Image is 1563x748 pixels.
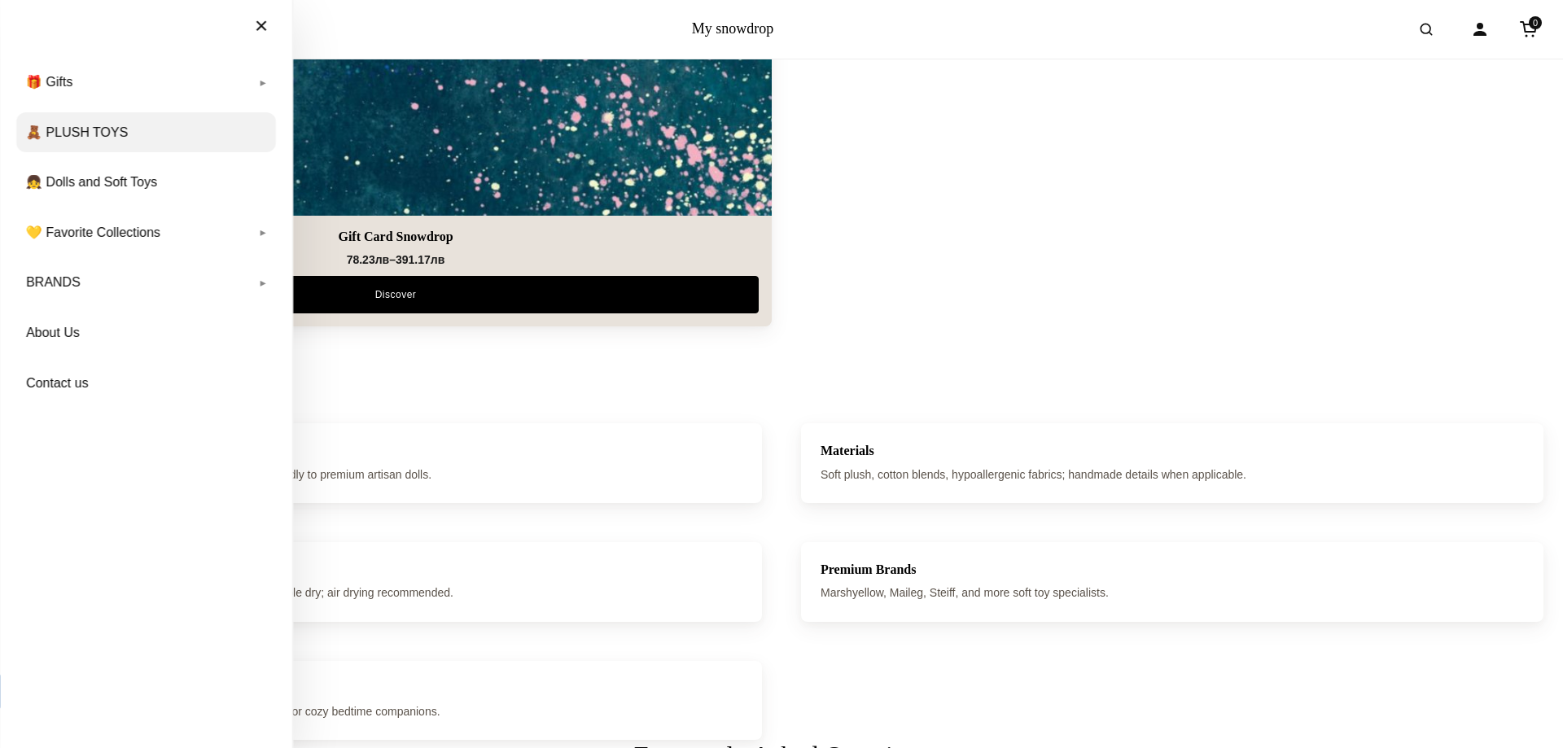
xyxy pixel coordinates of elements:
a: 🎁 Gifts [16,62,276,103]
a: Discover Gift Card Snowdrop [33,275,759,313]
h3: Premium Brands [821,562,1524,577]
a: 👧 Dolls and Soft Toys [16,162,276,203]
span: 391.17 [396,253,444,266]
a: My snowdrop [692,20,774,37]
h3: Materials [821,443,1524,458]
p: Soft plush, cotton blends, hypoallergenic fabrics; handmade details when applicable. [821,466,1524,483]
span: 0 [1529,16,1542,29]
a: Account [1462,11,1498,47]
a: Contact us [16,363,276,404]
p: Safe from 0+ months; range includes budget-friendly to premium artisan dolls. [39,466,742,483]
p: Surface wash or gentle machine cycle; avoid tumble dry; air drying recommended. [39,584,742,601]
p: Marshyellow, Maileg, Steiff, and more soft toy specialists. [821,584,1524,601]
button: Open search [1403,7,1449,52]
span: 78.23 [347,253,390,266]
a: 💛 Favorite Collections [16,212,276,253]
p: Perfect for newborn gifts, first friends, keepsakes, or cozy bedtime companions. [39,702,742,720]
div: – [33,251,759,269]
h3: Age / Price [39,443,742,458]
a: Cart [1511,11,1547,47]
a: 🧸 PLUSH TOYS [16,112,276,153]
button: Close menu [239,8,284,44]
span: лв [375,253,390,266]
h3: Occasions / Value [39,680,742,696]
a: About Us [16,313,276,353]
a: BRANDS [16,262,276,303]
h3: Care Instructions [39,562,742,577]
a: Gift Card Snowdrop [33,229,759,244]
span: лв [431,253,445,266]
